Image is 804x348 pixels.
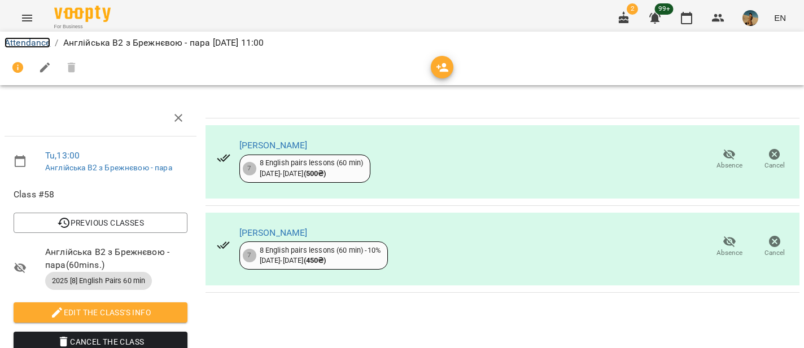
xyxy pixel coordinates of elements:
[260,245,381,266] div: 8 English pairs lessons (60 min) -10% [DATE] - [DATE]
[23,306,178,319] span: Edit the class's Info
[54,23,111,30] span: For Business
[304,256,326,265] b: ( 450 ₴ )
[239,227,308,238] a: [PERSON_NAME]
[14,213,187,233] button: Previous Classes
[304,169,326,178] b: ( 500 ₴ )
[770,7,790,28] button: EN
[764,161,785,170] span: Cancel
[45,276,152,286] span: 2025 [8] English Pairs 60 min
[764,248,785,258] span: Cancel
[243,162,256,175] div: 7
[742,10,758,26] img: 60eca85a8c9650d2125a59cad4a94429.JPG
[45,150,80,161] a: Tu , 13:00
[55,36,58,50] li: /
[243,249,256,262] div: 7
[627,3,638,15] span: 2
[774,12,786,24] span: EN
[23,216,178,230] span: Previous Classes
[716,248,742,258] span: Absence
[14,188,187,201] span: Class #58
[14,5,41,32] button: Menu
[45,245,187,272] span: Англійська В2 з Брежнєвою - пара ( 60 mins. )
[707,231,752,262] button: Absence
[707,144,752,175] button: Absence
[260,158,364,179] div: 8 English pairs lessons (60 min) [DATE] - [DATE]
[752,231,797,262] button: Cancel
[752,144,797,175] button: Cancel
[45,163,172,172] a: Англійська В2 з Брежнєвою - пара
[239,140,308,151] a: [PERSON_NAME]
[716,161,742,170] span: Absence
[5,37,50,48] a: Attendance
[54,6,111,22] img: Voopty Logo
[14,302,187,323] button: Edit the class's Info
[5,36,799,50] nav: breadcrumb
[655,3,674,15] span: 99+
[63,36,264,50] p: Англійська В2 з Брежнєвою - пара [DATE] 11:00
